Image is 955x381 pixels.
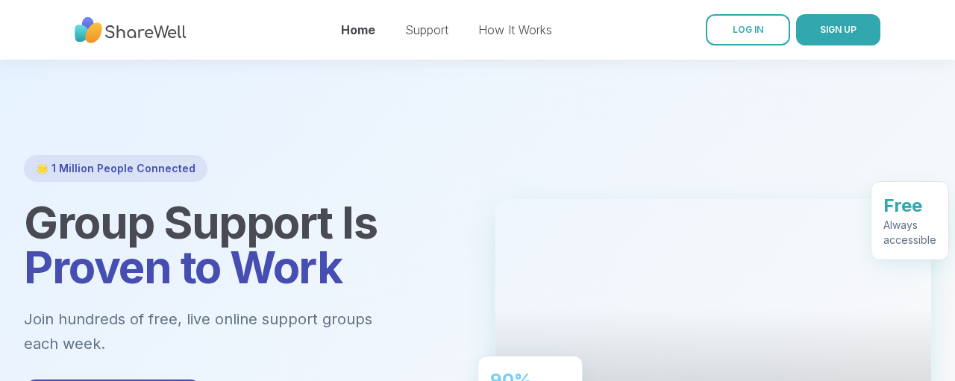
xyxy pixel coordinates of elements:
a: How It Works [478,22,552,37]
a: Home [341,22,375,37]
img: ShareWell Nav Logo [75,10,187,51]
p: Join hundreds of free, live online support groups each week. [24,307,454,356]
span: SIGN UP [820,24,857,35]
div: 🌟 1 Million People Connected [24,155,207,182]
div: Always accessible [883,210,936,240]
span: Proven to Work [24,240,342,294]
h1: Group Support Is [24,200,460,289]
a: Support [405,22,448,37]
div: Free [883,186,936,210]
span: LOG IN [733,24,763,35]
button: SIGN UP [796,14,880,45]
a: LOG IN [706,14,790,45]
